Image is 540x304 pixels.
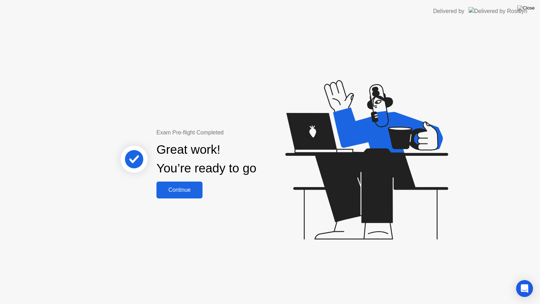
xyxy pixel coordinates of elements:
[159,187,200,193] div: Continue
[433,7,464,15] div: Delivered by
[156,140,256,178] div: Great work! You’re ready to go
[516,280,533,297] div: Open Intercom Messenger
[156,128,302,137] div: Exam Pre-flight Completed
[156,182,202,198] button: Continue
[517,5,535,11] img: Close
[469,7,527,15] img: Delivered by Rosalyn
